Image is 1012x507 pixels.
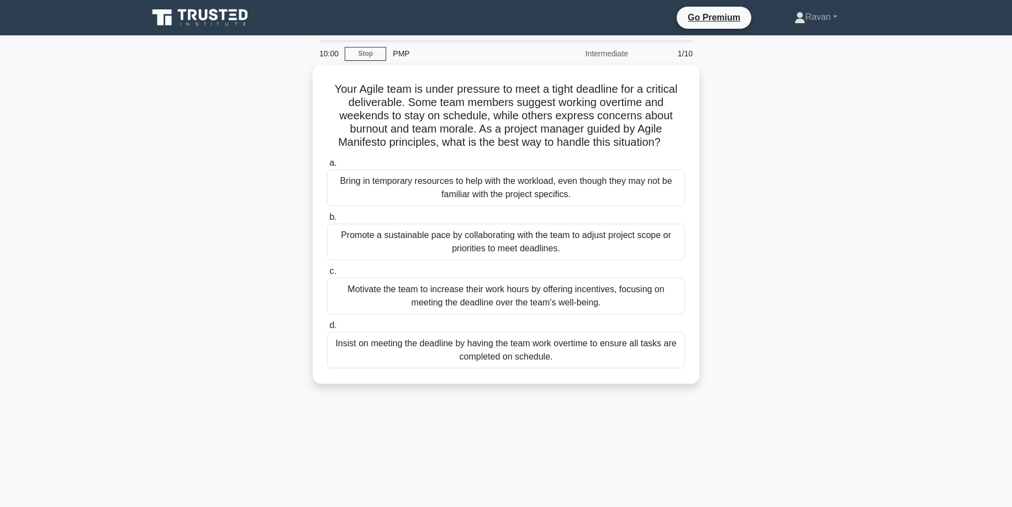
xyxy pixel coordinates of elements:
[327,332,685,368] div: Insist on meeting the deadline by having the team work overtime to ensure all tasks are completed...
[329,212,336,221] span: b.
[538,43,635,65] div: Intermediate
[345,47,386,61] a: Stop
[386,43,538,65] div: PMP
[327,224,685,260] div: Promote a sustainable pace by collaborating with the team to adjust project scope or priorities t...
[327,278,685,314] div: Motivate the team to increase their work hours by offering incentives, focusing on meeting the de...
[327,170,685,206] div: Bring in temporary resources to help with the workload, even though they may not be familiar with...
[329,266,336,276] span: c.
[768,6,864,28] a: Ravan
[313,43,345,65] div: 10:00
[326,82,686,150] h5: Your Agile team is under pressure to meet a tight deadline for a critical deliverable. Some team ...
[329,158,336,167] span: a.
[635,43,699,65] div: 1/10
[329,320,336,330] span: d.
[681,10,747,24] a: Go Premium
